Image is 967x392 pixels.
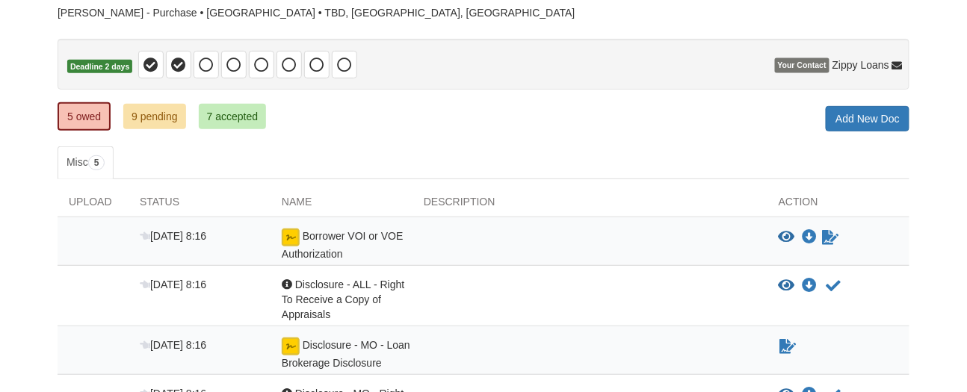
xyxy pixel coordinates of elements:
[140,339,206,351] span: [DATE] 8:16
[825,277,843,295] button: Acknowledge receipt of document
[832,58,889,73] span: Zippy Loans
[58,146,114,179] a: Misc
[140,230,206,242] span: [DATE] 8:16
[803,280,818,292] a: Download Disclosure - ALL - Right To Receive a Copy of Appraisals
[140,279,206,290] span: [DATE] 8:16
[282,340,410,369] span: Disclosure - MO - Loan Brokerage Disclosure
[775,58,829,73] span: Your Contact
[271,194,413,217] div: Name
[88,155,105,170] span: 5
[779,230,795,245] button: View Borrower VOI or VOE Authorization
[67,60,132,74] span: Deadline 2 days
[803,231,818,243] a: Download Borrower VOI or VOE Authorization
[58,7,909,19] div: [PERSON_NAME] - Purchase • [GEOGRAPHIC_DATA] • TBD, [GEOGRAPHIC_DATA], [GEOGRAPHIC_DATA]
[282,231,403,260] span: Borrower VOI or VOE Authorization
[282,228,300,246] img: Ready for you to esign
[821,228,841,246] a: Sign Form
[826,106,909,131] a: Add New Doc
[129,194,271,217] div: Status
[282,337,300,355] img: Ready for you to esign
[413,194,767,217] div: Description
[779,279,795,293] button: View Disclosure - ALL - Right To Receive a Copy of Appraisals
[123,104,186,129] a: 9 pending
[199,104,267,129] a: 7 accepted
[779,337,798,355] a: Sign Form
[282,279,404,320] span: Disclosure - ALL - Right To Receive a Copy of Appraisals
[58,194,129,217] div: Upload
[767,194,909,217] div: Action
[58,102,111,131] a: 5 owed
